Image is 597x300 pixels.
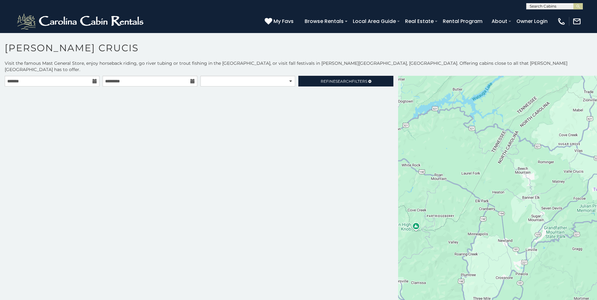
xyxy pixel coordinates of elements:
[265,17,295,25] a: My Favs
[350,16,399,27] a: Local Area Guide
[301,16,347,27] a: Browse Rentals
[335,79,352,84] span: Search
[488,16,510,27] a: About
[513,16,551,27] a: Owner Login
[321,79,367,84] span: Refine Filters
[16,12,146,31] img: White-1-2.png
[273,17,294,25] span: My Favs
[572,17,581,26] img: mail-regular-white.png
[402,16,437,27] a: Real Estate
[440,16,486,27] a: Rental Program
[557,17,566,26] img: phone-regular-white.png
[298,76,393,86] a: RefineSearchFilters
